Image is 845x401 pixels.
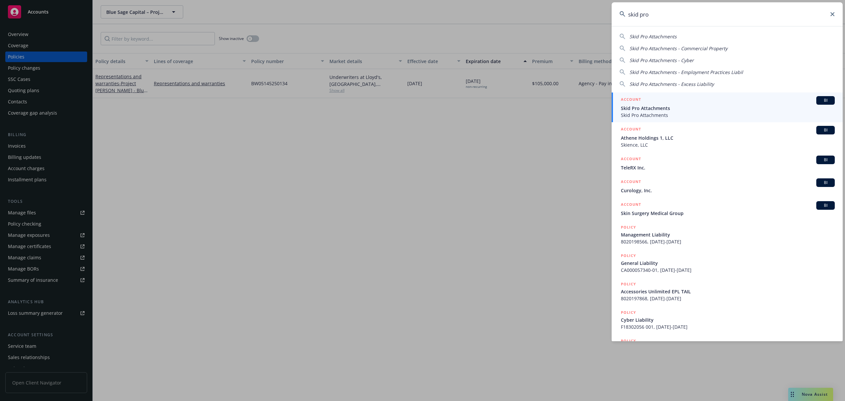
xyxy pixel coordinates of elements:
[621,252,636,259] h5: POLICY
[621,288,835,295] span: Accessories Unlimited EPL TAIL
[621,126,641,134] h5: ACCOUNT
[621,238,835,245] span: 8020198566, [DATE]-[DATE]
[621,141,835,148] span: Skience, LLC
[612,249,843,277] a: POLICYGeneral LiabilityCA000057340-01, [DATE]-[DATE]
[621,156,641,164] h5: ACCOUNT
[612,92,843,122] a: ACCOUNTBISkid Pro AttachmentsSkid Pro Attachments
[621,323,835,330] span: F18302056 001, [DATE]-[DATE]
[819,157,832,163] span: BI
[819,202,832,208] span: BI
[621,309,636,316] h5: POLICY
[621,295,835,302] span: 8020197868, [DATE]-[DATE]
[612,334,843,362] a: POLICY
[819,97,832,103] span: BI
[612,277,843,306] a: POLICYAccessories Unlimited EPL TAIL8020197868, [DATE]-[DATE]
[621,316,835,323] span: Cyber Liability
[819,180,832,186] span: BI
[621,267,835,273] span: CA000057340-01, [DATE]-[DATE]
[629,69,743,75] span: Skid Pro Attachments - Employment Practices Liabil
[621,224,636,231] h5: POLICY
[612,152,843,175] a: ACCOUNTBITeleRX Inc.
[612,122,843,152] a: ACCOUNTBIAthene Holdings 1, LLCSkience, LLC
[621,164,835,171] span: TeleRX Inc.
[629,33,677,40] span: Skid Pro Attachments
[612,198,843,220] a: ACCOUNTBISkin Surgery Medical Group
[621,260,835,267] span: General Liability
[621,96,641,104] h5: ACCOUNT
[629,45,727,52] span: Skid Pro Attachments - Commercial Property
[629,81,714,87] span: Skid Pro Attachments - Excess Liability
[621,112,835,119] span: Skid Pro Attachments
[621,338,636,344] h5: POLICY
[621,105,835,112] span: Skid Pro Attachments
[629,57,694,63] span: Skid Pro Attachments - Cyber
[612,175,843,198] a: ACCOUNTBICurology, Inc.
[621,134,835,141] span: Athene Holdings 1, LLC
[612,2,843,26] input: Search...
[621,231,835,238] span: Management Liability
[621,178,641,186] h5: ACCOUNT
[612,306,843,334] a: POLICYCyber LiabilityF18302056 001, [DATE]-[DATE]
[621,187,835,194] span: Curology, Inc.
[612,220,843,249] a: POLICYManagement Liability8020198566, [DATE]-[DATE]
[621,210,835,217] span: Skin Surgery Medical Group
[819,127,832,133] span: BI
[621,281,636,287] h5: POLICY
[621,201,641,209] h5: ACCOUNT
